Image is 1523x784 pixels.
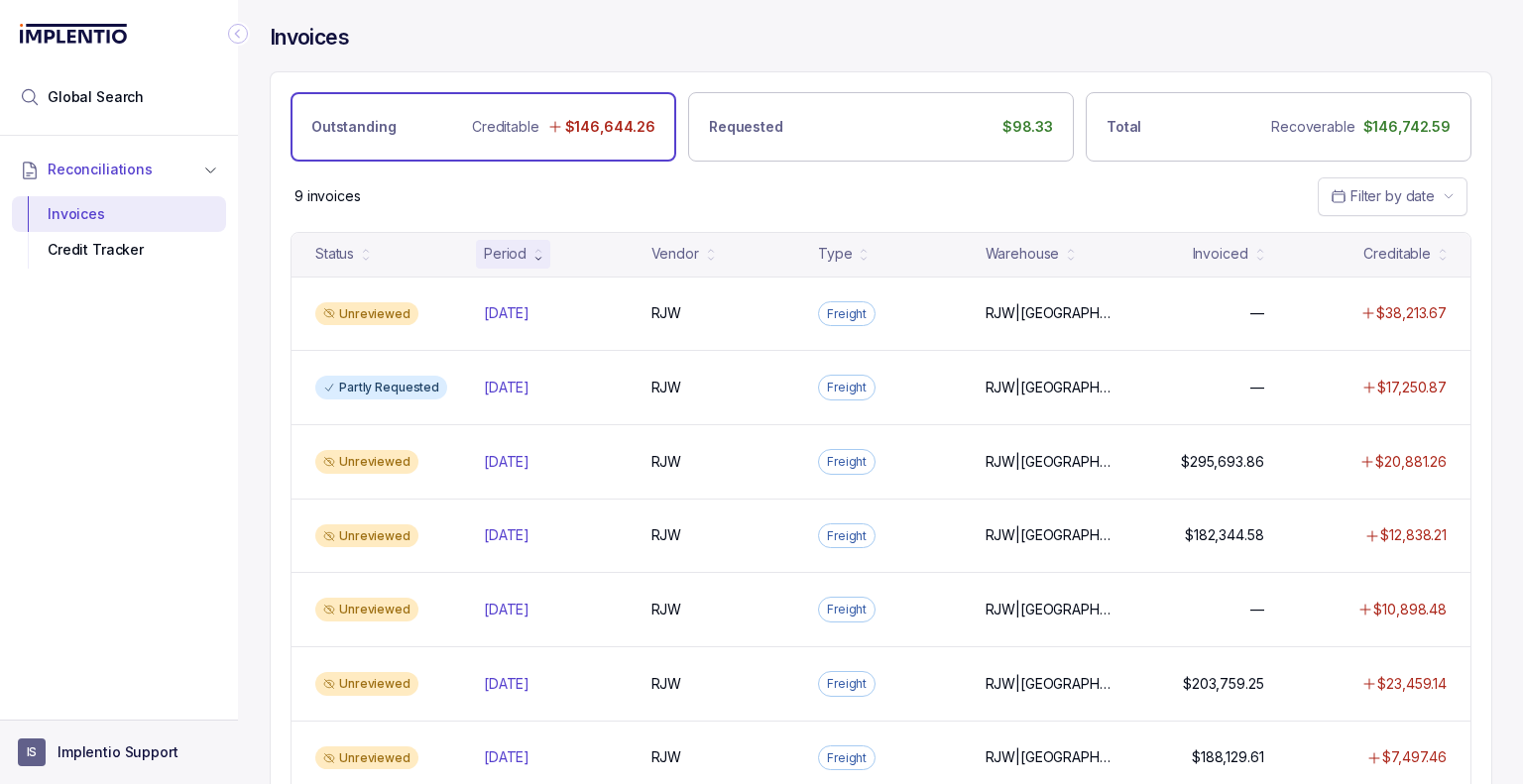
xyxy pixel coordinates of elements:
[565,117,655,137] p: $146,644.26
[827,526,867,546] p: Freight
[1377,674,1447,694] p: $23,459.14
[315,598,418,621] div: Unreviewed
[311,117,396,137] p: Outstanding
[827,452,867,472] p: Freight
[1318,177,1467,215] button: Date Range Picker
[484,747,529,767] p: [DATE]
[651,600,682,619] p: RJW
[1002,117,1053,137] p: $98.33
[484,244,527,264] div: Period
[315,302,418,326] div: Unreviewed
[294,186,361,206] div: Remaining page entries
[1183,674,1263,694] p: $203,759.25
[986,452,1113,472] p: RJW|[GEOGRAPHIC_DATA]
[315,746,418,770] div: Unreviewed
[1250,378,1264,397] p: —
[12,148,226,191] button: Reconciliations
[651,244,699,264] div: Vendor
[484,452,529,472] p: [DATE]
[12,192,226,273] div: Reconciliations
[651,378,682,397] p: RJW
[1373,600,1447,619] p: $10,898.48
[818,244,852,264] div: Type
[18,738,220,766] button: User initialsImplentio Support
[1250,600,1264,619] p: —
[986,244,1060,264] div: Warehouse
[1181,452,1263,472] p: $295,693.86
[986,303,1113,323] p: RJW|[GEOGRAPHIC_DATA]
[651,747,682,767] p: RJW
[827,378,867,397] p: Freight
[58,742,178,762] p: Implentio Support
[986,525,1113,545] p: RJW|[GEOGRAPHIC_DATA]
[484,674,529,694] p: [DATE]
[18,738,46,766] span: User initials
[315,672,418,696] div: Unreviewed
[315,376,447,399] div: Partly Requested
[1363,244,1431,264] div: Creditable
[226,22,250,46] div: Collapse Icon
[1107,117,1141,137] p: Total
[472,117,539,137] p: Creditable
[48,160,153,179] span: Reconciliations
[709,117,783,137] p: Requested
[484,525,529,545] p: [DATE]
[1250,303,1264,323] p: —
[651,525,682,545] p: RJW
[315,524,418,548] div: Unreviewed
[1192,747,1263,767] p: $188,129.61
[1185,525,1263,545] p: $182,344.58
[986,378,1113,397] p: RJW|[GEOGRAPHIC_DATA]
[986,747,1113,767] p: RJW|[GEOGRAPHIC_DATA]
[1382,747,1447,767] p: $7,497.46
[1350,187,1435,204] span: Filter by date
[1377,378,1447,397] p: $17,250.87
[827,748,867,768] p: Freight
[484,378,529,397] p: [DATE]
[270,24,349,52] h4: Invoices
[1193,244,1248,264] div: Invoiced
[827,600,867,619] p: Freight
[315,244,354,264] div: Status
[315,450,418,474] div: Unreviewed
[651,674,682,694] p: RJW
[827,674,867,694] p: Freight
[48,87,144,107] span: Global Search
[1376,303,1447,323] p: $38,213.67
[1375,452,1447,472] p: $20,881.26
[827,304,867,324] p: Freight
[484,600,529,619] p: [DATE]
[1331,186,1435,206] search: Date Range Picker
[651,303,682,323] p: RJW
[294,186,361,206] p: 9 invoices
[28,232,210,268] div: Credit Tracker
[28,196,210,232] div: Invoices
[1380,525,1447,545] p: $12,838.21
[484,303,529,323] p: [DATE]
[1271,117,1354,137] p: Recoverable
[1363,117,1451,137] p: $146,742.59
[986,674,1113,694] p: RJW|[GEOGRAPHIC_DATA]
[986,600,1113,619] p: RJW|[GEOGRAPHIC_DATA]
[651,452,682,472] p: RJW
